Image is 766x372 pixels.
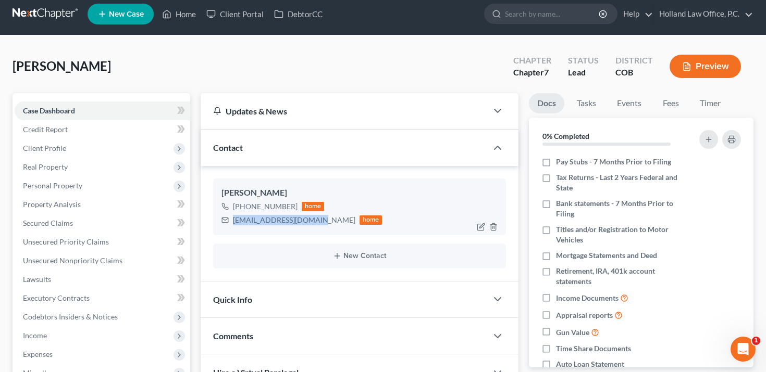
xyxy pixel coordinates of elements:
[13,58,111,73] span: [PERSON_NAME]
[15,233,190,251] a: Unsecured Priority Claims
[691,93,729,113] a: Timer
[15,120,190,139] a: Credit Report
[23,312,118,321] span: Codebtors Insiders & Notices
[23,331,47,340] span: Income
[109,10,144,18] span: New Case
[731,337,756,362] iframe: Intercom live chat
[23,162,68,171] span: Real Property
[23,275,51,284] span: Lawsuits
[23,256,122,265] span: Unsecured Nonpriority Claims
[15,214,190,233] a: Secured Claims
[23,144,66,152] span: Client Profile
[15,251,190,270] a: Unsecured Nonpriority Claims
[556,310,613,320] span: Appraisal reports
[213,331,253,341] span: Comments
[23,181,82,190] span: Personal Property
[615,67,653,79] div: COB
[618,5,653,23] a: Help
[23,106,75,115] span: Case Dashboard
[556,250,657,261] span: Mortgage Statements and Deed
[233,215,355,225] div: [EMAIL_ADDRESS][DOMAIN_NAME]
[23,219,73,227] span: Secured Claims
[23,293,90,302] span: Executory Contracts
[23,350,53,358] span: Expenses
[568,67,599,79] div: Lead
[556,266,688,287] span: Retirement, IRA, 401k account statements
[23,125,68,134] span: Credit Report
[213,143,243,152] span: Contact
[615,55,653,67] div: District
[23,237,109,246] span: Unsecured Priority Claims
[556,172,688,193] span: Tax Returns - Last 2 Years Federal and State
[752,337,760,345] span: 1
[15,101,190,120] a: Case Dashboard
[568,55,599,67] div: Status
[556,224,688,245] span: Titles and/or Registration to Motor Vehicles
[15,289,190,307] a: Executory Contracts
[670,55,741,78] button: Preview
[221,252,498,260] button: New Contact
[360,215,382,225] div: home
[15,195,190,214] a: Property Analysis
[302,202,325,211] div: home
[569,93,604,113] a: Tasks
[609,93,650,113] a: Events
[513,55,551,67] div: Chapter
[556,343,631,354] span: Time Share Documents
[513,67,551,79] div: Chapter
[654,93,687,113] a: Fees
[213,106,475,117] div: Updates & News
[201,5,269,23] a: Client Portal
[15,270,190,289] a: Lawsuits
[233,201,298,212] div: [PHONE_NUMBER]
[556,157,671,167] span: Pay Stubs - 7 Months Prior to Filing
[556,293,619,303] span: Income Documents
[556,198,688,219] span: Bank statements - 7 Months Prior to Filing
[556,359,624,369] span: Auto Loan Statement
[213,294,252,304] span: Quick Info
[556,327,589,338] span: Gun Value
[269,5,328,23] a: DebtorCC
[157,5,201,23] a: Home
[654,5,753,23] a: Holland Law Office, P.C.
[529,93,564,113] a: Docs
[544,67,549,77] span: 7
[542,132,589,140] strong: 0% Completed
[221,187,498,199] div: [PERSON_NAME]
[23,200,81,209] span: Property Analysis
[505,4,600,23] input: Search by name...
